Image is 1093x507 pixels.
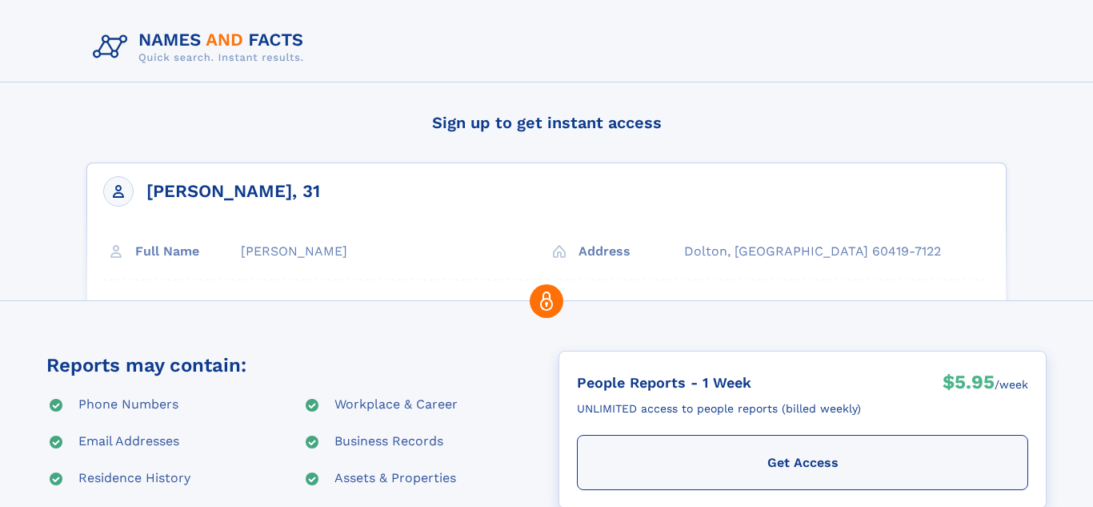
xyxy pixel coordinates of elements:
div: Business Records [334,433,443,452]
div: Workplace & Career [334,396,458,415]
div: Get Access [577,435,1028,490]
div: Residence History [78,469,190,489]
div: Reports may contain: [46,351,246,380]
div: Phone Numbers [78,396,178,415]
div: Email Addresses [78,433,179,452]
div: Assets & Properties [334,469,456,489]
div: /week [995,369,1028,400]
img: Logo Names and Facts [86,26,317,69]
div: People Reports - 1 Week [577,369,861,396]
h4: Sign up to get instant access [86,99,1007,147]
div: UNLIMITED access to people reports (billed weekly) [577,396,861,422]
div: $5.95 [943,369,995,400]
